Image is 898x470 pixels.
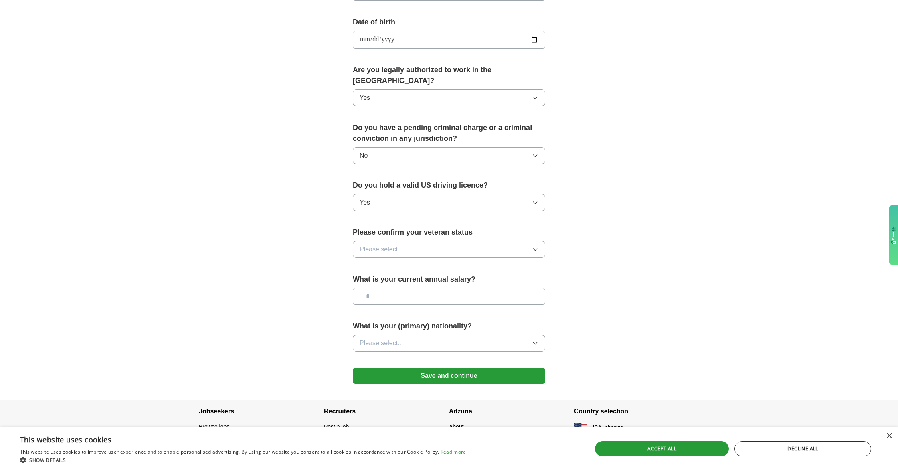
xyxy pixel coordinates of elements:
[734,441,871,456] div: Decline all
[360,151,368,160] span: No
[574,400,699,423] h4: Country selection
[353,65,545,86] label: Are you legally authorized to work in the [GEOGRAPHIC_DATA]?
[29,457,66,464] span: Show details
[886,433,892,439] div: Close
[595,441,729,456] div: Accept all
[20,456,466,464] div: Show details
[353,321,545,332] label: What is your (primary) nationality?
[353,180,545,191] label: Do you hold a valid US driving licence?
[199,423,229,430] a: Browse jobs
[324,423,349,430] a: Post a job
[574,423,587,432] img: US flag
[590,423,602,432] span: USA
[353,17,545,28] label: Date of birth
[353,89,545,106] button: Yes
[441,448,466,455] a: Read more, opens a new window
[353,241,545,258] button: Please select...
[605,423,623,432] button: change
[20,432,446,444] div: This website uses cookies
[20,448,439,455] span: This website uses cookies to improve user experience and to enable personalised advertising. By u...
[360,93,370,103] span: Yes
[353,194,545,211] button: Yes
[360,245,403,254] span: Please select...
[449,423,464,430] a: About
[353,335,545,352] button: Please select...
[353,147,545,164] button: No
[353,368,545,384] button: Save and continue
[353,274,545,285] label: What is your current annual salary?
[891,226,896,244] img: gdzwAHDJa65OwAAAABJRU5ErkJggg==
[360,338,403,348] span: Please select...
[353,227,545,238] label: Please confirm your veteran status
[353,122,545,144] label: Do you have a pending criminal charge or a criminal conviction in any jurisdiction?
[360,198,370,207] span: Yes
